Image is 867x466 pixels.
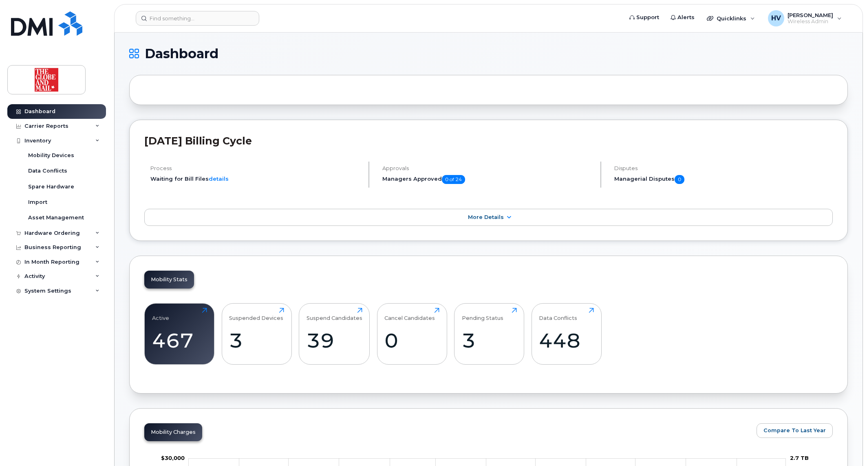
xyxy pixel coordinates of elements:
[229,308,284,360] a: Suspended Devices3
[614,165,833,171] h4: Disputes
[442,175,465,184] span: 0 of 24
[161,455,185,461] g: $0
[763,427,826,434] span: Compare To Last Year
[462,328,517,352] div: 3
[462,308,517,360] a: Pending Status3
[152,328,207,352] div: 467
[307,328,362,352] div: 39
[462,308,503,321] div: Pending Status
[384,308,439,360] a: Cancel Candidates0
[757,423,833,438] button: Compare To Last Year
[209,175,229,182] a: details
[382,175,593,184] h5: Managers Approved
[614,175,833,184] h5: Managerial Disputes
[229,308,283,321] div: Suspended Devices
[229,328,284,352] div: 3
[382,165,593,171] h4: Approvals
[144,135,833,147] h2: [DATE] Billing Cycle
[152,308,169,321] div: Active
[384,308,435,321] div: Cancel Candidates
[539,308,577,321] div: Data Conflicts
[150,175,362,183] li: Waiting for Bill Files
[145,48,218,60] span: Dashboard
[152,308,207,360] a: Active467
[675,175,684,184] span: 0
[539,328,594,352] div: 448
[307,308,362,360] a: Suspend Candidates39
[790,455,809,461] tspan: 2.7 TB
[384,328,439,352] div: 0
[150,165,362,171] h4: Process
[468,214,504,220] span: More Details
[161,455,185,461] tspan: $30,000
[307,308,362,321] div: Suspend Candidates
[539,308,594,360] a: Data Conflicts448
